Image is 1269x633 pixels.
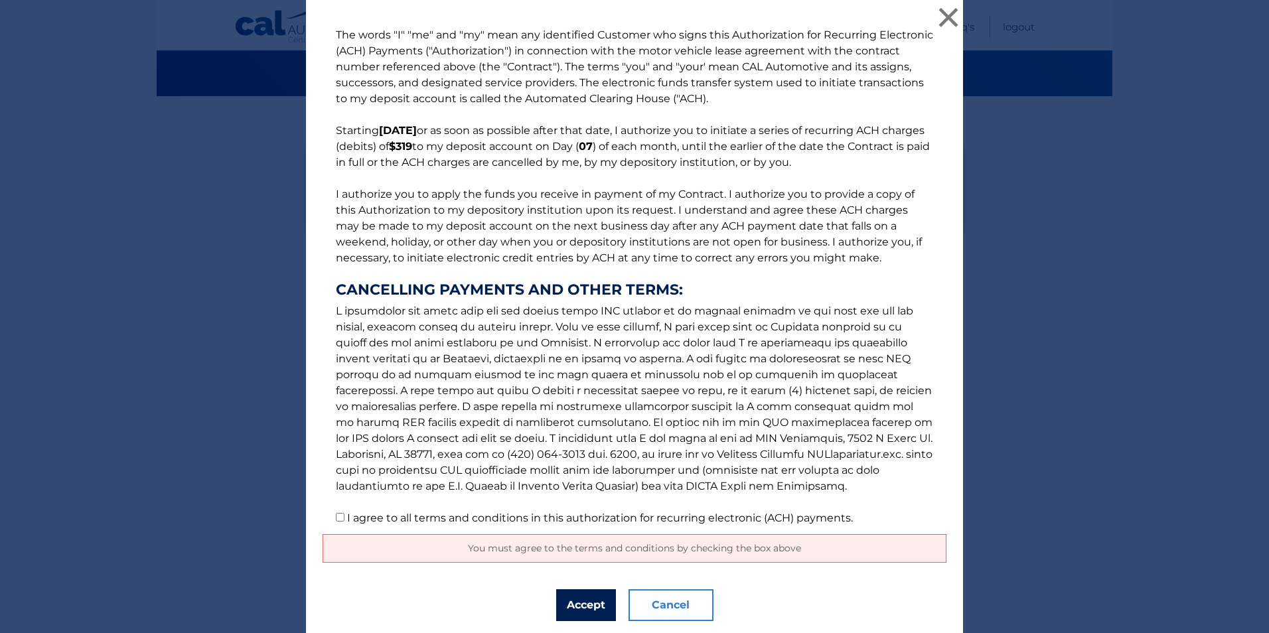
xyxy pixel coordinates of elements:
label: I agree to all terms and conditions in this authorization for recurring electronic (ACH) payments. [347,512,853,524]
b: 07 [579,140,593,153]
p: The words "I" "me" and "my" mean any identified Customer who signs this Authorization for Recurri... [323,27,946,526]
button: Cancel [629,589,713,621]
span: You must agree to the terms and conditions by checking the box above [468,542,801,554]
strong: CANCELLING PAYMENTS AND OTHER TERMS: [336,282,933,298]
b: [DATE] [379,124,417,137]
b: $319 [389,140,412,153]
button: Accept [556,589,616,621]
button: × [935,4,962,31]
